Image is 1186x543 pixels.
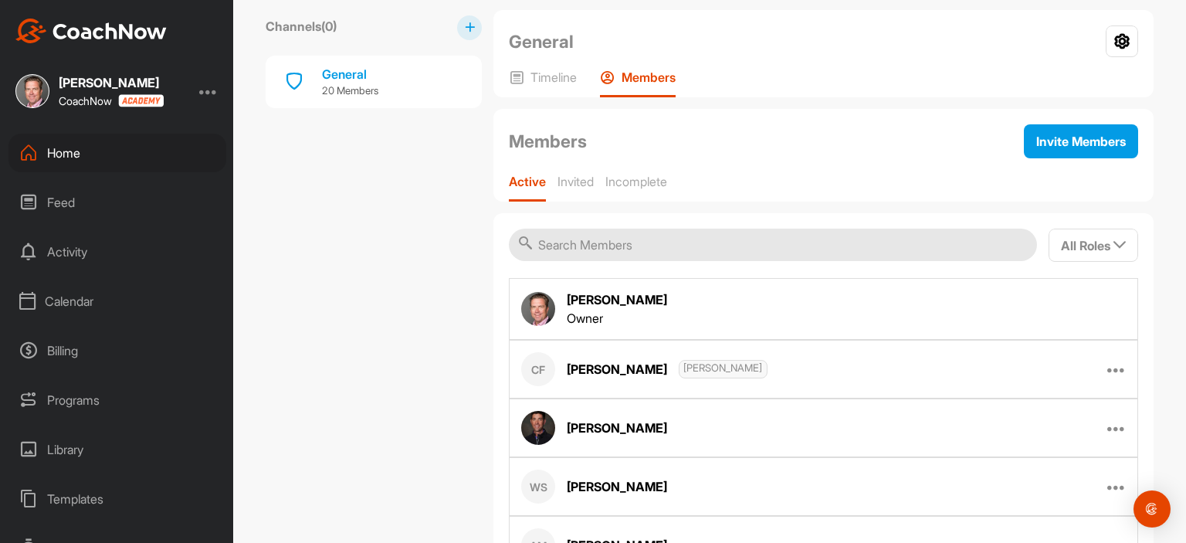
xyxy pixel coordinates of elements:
div: Calendar [8,282,226,321]
div: Programs [8,381,226,419]
p: Timeline [530,70,577,85]
h2: General [509,29,574,55]
div: Feed [8,183,226,222]
input: Search Members [509,229,1037,261]
h2: Members [509,128,587,154]
button: All Roles [1049,229,1138,262]
div: Billing [8,331,226,370]
div: WS [521,470,555,504]
div: General [322,65,378,83]
p: 20 Members [322,83,378,99]
div: [PERSON_NAME] [567,290,667,309]
p: Active [509,174,546,189]
div: [PERSON_NAME] [567,419,667,437]
div: CoachNow [59,94,164,107]
div: Home [8,134,226,172]
div: Library [8,430,226,469]
p: Invited [557,174,594,189]
div: CF [521,352,555,386]
div: Open Intercom Messenger [1133,490,1171,528]
img: member [521,411,555,445]
span: [PERSON_NAME] [679,360,768,378]
img: square_abdfdf2b4235f0032e8ef9e906cebb3a.jpg [15,74,49,108]
div: [PERSON_NAME] [567,360,768,378]
div: Templates [8,480,226,518]
span: All Roles [1061,238,1126,253]
button: Invite Members [1024,124,1138,158]
img: member [521,292,555,326]
label: Channels ( 0 ) [266,17,337,36]
div: Owner [567,309,667,327]
p: Members [622,70,676,85]
div: [PERSON_NAME] [59,76,164,89]
div: Activity [8,232,226,271]
div: [PERSON_NAME] [567,477,667,496]
img: CoachNow acadmey [118,94,164,107]
img: CoachNow [15,19,167,43]
span: Invite Members [1036,134,1126,149]
p: Incomplete [605,174,667,189]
